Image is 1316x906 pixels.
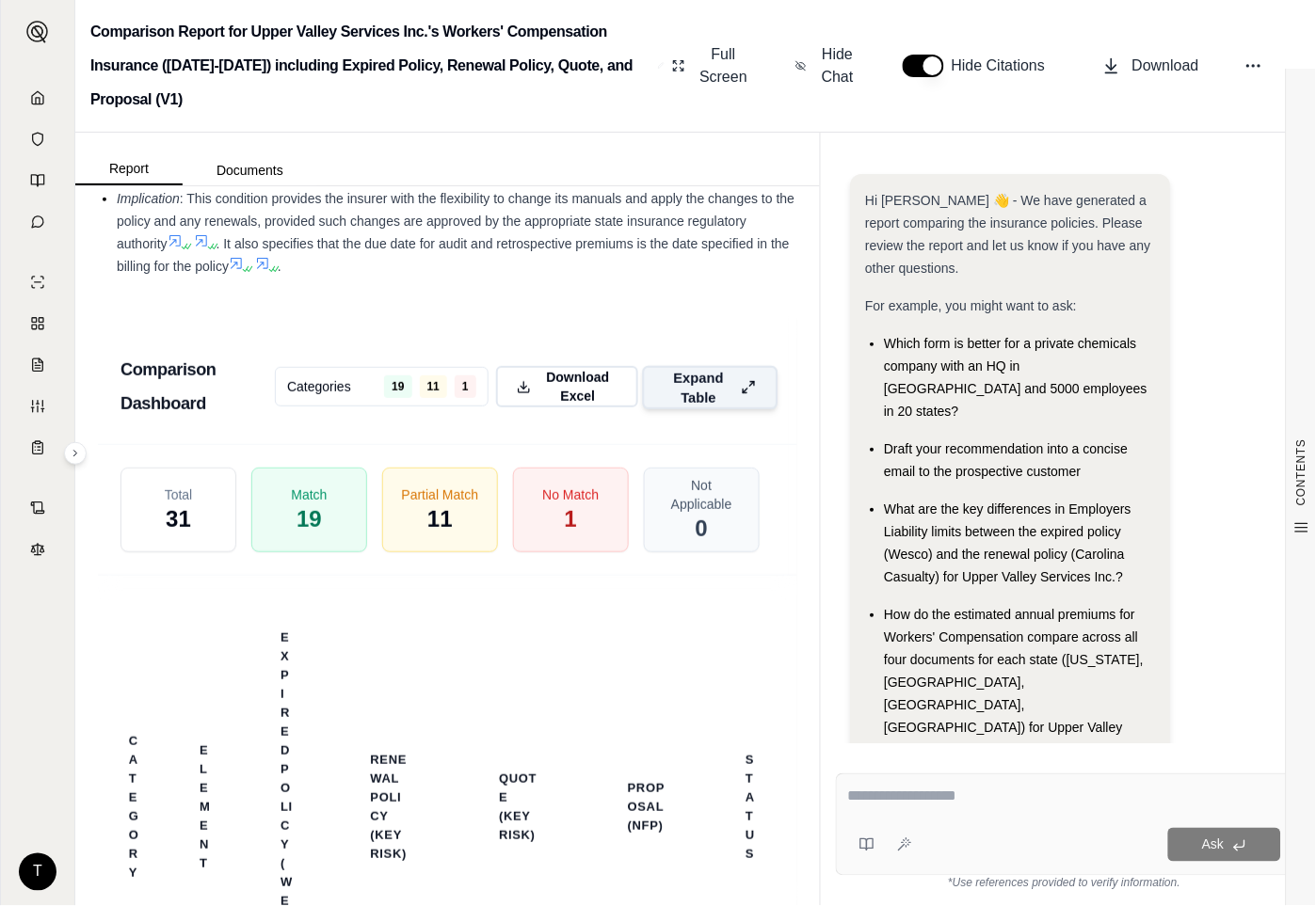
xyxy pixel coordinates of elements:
[12,162,63,199] a: Prompt Library
[665,36,758,96] button: Full Screen
[12,429,63,467] a: Coverage Table
[297,504,322,534] span: 19
[836,876,1293,891] div: *Use references provided to verify information.
[696,514,708,544] span: 0
[183,155,317,185] button: Documents
[12,203,63,241] a: Chat
[117,191,180,206] span: Implication
[75,153,183,185] button: Report
[642,366,778,409] button: Expand Table
[605,768,689,847] th: Proposal (NFP)
[476,758,560,856] th: Quote (Key Risk)
[12,531,63,568] a: Legal Search Engine
[788,36,865,96] button: Hide Chat
[291,485,327,504] span: Match
[818,43,858,88] span: Hide Chat
[12,305,63,342] a: Policy Comparisons
[177,730,233,884] th: Element
[496,367,638,408] button: Download Excel
[420,376,447,399] span: 11
[12,120,63,158] a: Documents Vault
[885,607,1145,757] span: How do the estimated annual premiums for Workers' Compensation compare across all four documents ...
[455,376,476,399] span: 1
[1132,55,1199,77] span: Download
[117,236,790,274] span: . It also specifies that the due date for audit and retrospective premiums is the date specified ...
[12,346,63,384] a: Claim Coverage
[565,504,577,534] span: 1
[402,485,479,504] span: Partial Match
[885,501,1132,584] span: What are the key differences in Employers Liability limits between the expired policy (Wesco) and...
[660,476,744,514] span: Not Applicable
[165,485,193,504] span: Total
[542,485,599,504] span: No Match
[1294,439,1309,506] span: CONTENTS
[885,336,1148,419] span: Which form is better for a private chemicals company with an HQ in [GEOGRAPHIC_DATA] and 5000 emp...
[885,441,1129,479] span: Draft your recommendation into a concise email to the prospective customer
[1095,47,1207,85] button: Download
[278,259,281,274] span: .
[1202,837,1224,852] span: Ask
[90,15,650,117] h2: Comparison Report for Upper Valley Services Inc.'s Workers' Compensation Insurance ([DATE]-[DATE]...
[19,13,56,51] button: Expand sidebar
[384,376,411,399] span: 19
[1168,828,1281,862] button: Ask
[664,368,732,407] span: Expand Table
[275,368,489,407] button: Categories19111
[166,504,191,534] span: 31
[287,378,351,397] span: Categories
[12,489,63,527] a: Contract Analysis
[866,193,1152,276] span: Hi [PERSON_NAME] 👋 - We have generated a report comparing the insurance policies. Please review t...
[12,388,63,425] a: Custom Report
[12,79,63,117] a: Home
[26,21,49,43] img: Expand sidebar
[723,739,778,875] th: Status
[348,739,432,875] th: Renewal Policy (Key Risk)
[12,263,63,301] a: Single Policy
[117,191,794,251] span: : This condition provides the insurer with the flexibility to change its manuals and apply the ch...
[120,353,275,421] h3: Comparison Dashboard
[538,369,617,406] span: Download Excel
[19,853,56,891] div: T
[427,504,453,534] span: 11
[952,55,1057,77] span: Hide Citations
[697,43,750,88] span: Full Screen
[64,442,87,465] button: Expand sidebar
[106,721,162,894] th: Category
[866,298,1078,313] span: For example, you might want to ask:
